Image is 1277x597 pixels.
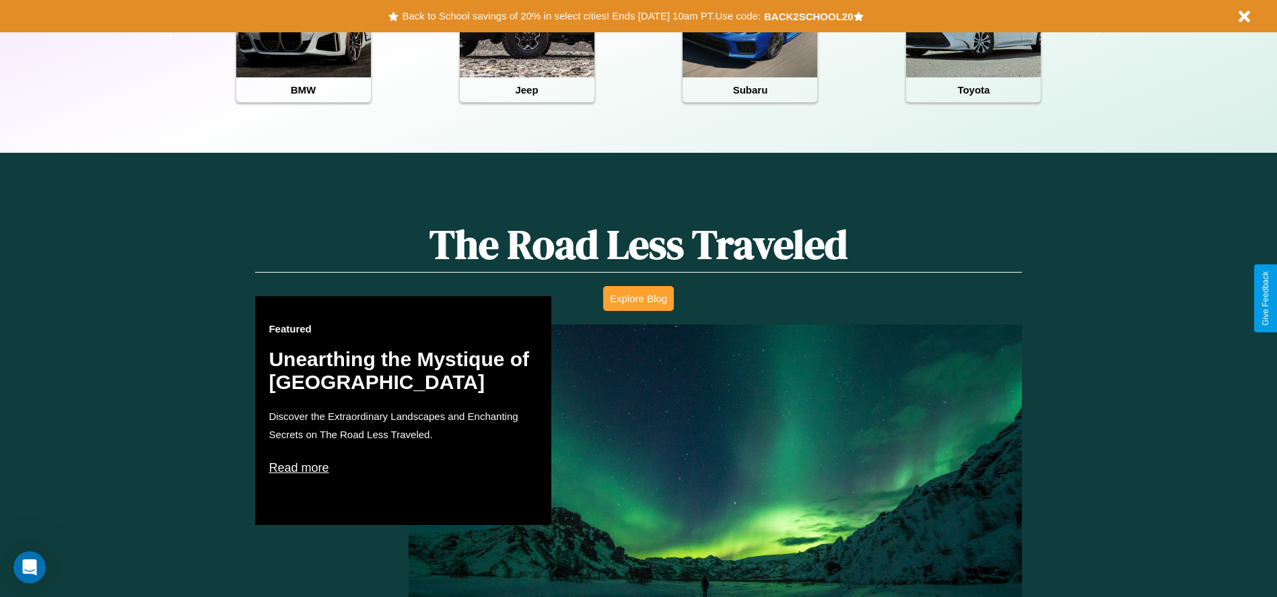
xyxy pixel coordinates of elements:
h4: Jeep [460,77,594,102]
h4: Toyota [906,77,1041,102]
div: Give Feedback [1261,271,1270,326]
p: Discover the Extraordinary Landscapes and Enchanting Secrets on The Road Less Traveled. [269,407,538,444]
h1: The Road Less Traveled [255,217,1021,273]
h4: Subaru [683,77,817,102]
button: Back to School savings of 20% in select cities! Ends [DATE] 10am PT.Use code: [399,7,763,26]
b: BACK2SCHOOL20 [764,11,854,22]
h3: Featured [269,323,538,335]
button: Explore Blog [603,286,674,311]
iframe: Intercom live chat [13,551,46,584]
h2: Unearthing the Mystique of [GEOGRAPHIC_DATA] [269,348,538,394]
p: Read more [269,457,538,479]
h4: BMW [236,77,371,102]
